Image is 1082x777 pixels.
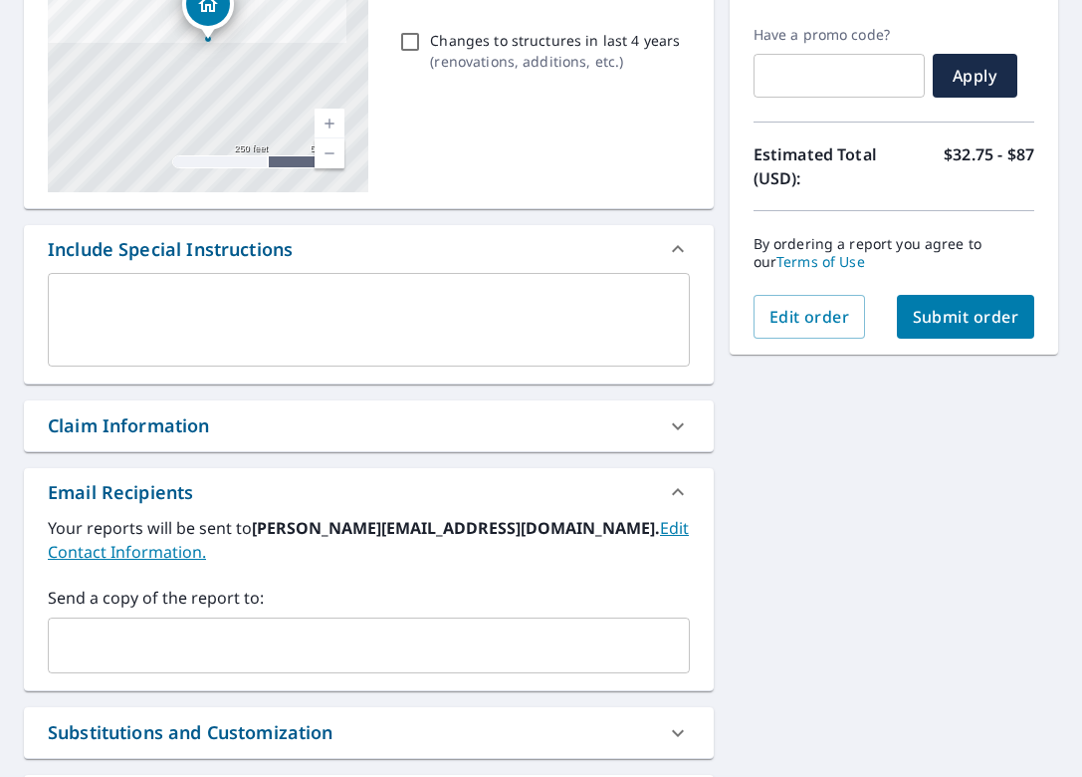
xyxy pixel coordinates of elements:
div: Claim Information [24,400,714,451]
p: By ordering a report you agree to our [754,235,1034,271]
button: Apply [933,54,1017,98]
div: Include Special Instructions [24,225,714,273]
button: Edit order [754,295,866,339]
div: Claim Information [48,412,210,439]
div: Substitutions and Customization [48,719,333,746]
p: Changes to structures in last 4 years [430,30,680,51]
p: Estimated Total (USD): [754,142,894,190]
a: Terms of Use [776,252,865,271]
label: Your reports will be sent to [48,516,690,564]
p: $32.75 - $87 [944,142,1034,190]
div: Substitutions and Customization [24,707,714,758]
a: Current Level 17, Zoom Out [315,138,344,168]
span: Submit order [913,306,1019,328]
p: ( renovations, additions, etc. ) [430,51,680,72]
b: [PERSON_NAME][EMAIL_ADDRESS][DOMAIN_NAME]. [252,517,660,539]
button: Submit order [897,295,1035,339]
label: Send a copy of the report to: [48,586,690,610]
div: Email Recipients [24,468,714,516]
a: Current Level 17, Zoom In [315,109,344,138]
label: Have a promo code? [754,26,925,44]
span: Apply [949,65,1001,87]
span: Edit order [769,306,850,328]
div: Email Recipients [48,479,193,506]
div: Include Special Instructions [48,236,293,263]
